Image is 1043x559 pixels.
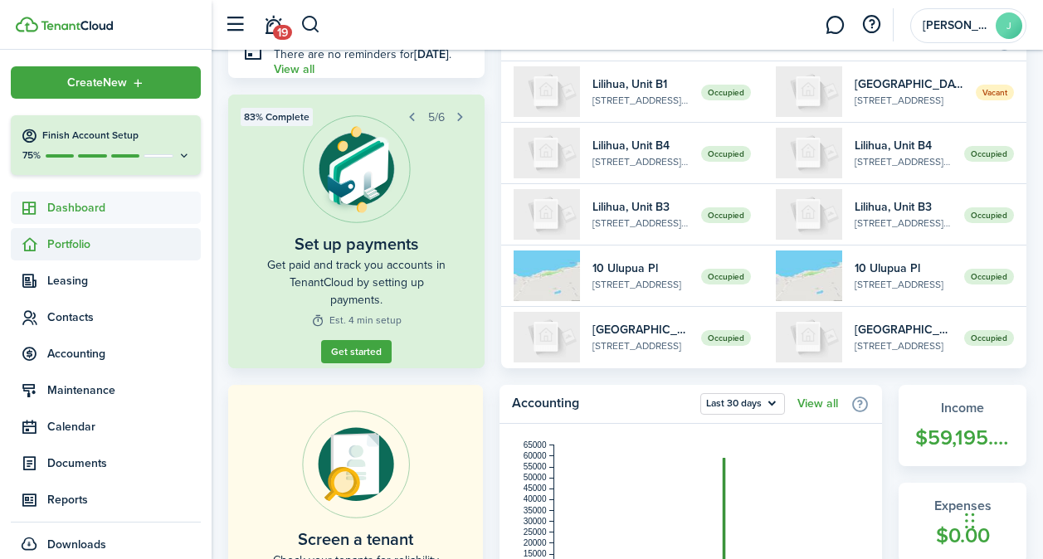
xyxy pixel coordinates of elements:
widget-list-item-title: Lilihua, Unit B3 [855,198,952,216]
widget-list-item-description: [STREET_ADDRESS][PERSON_NAME] [592,216,690,231]
widget-list-item-description: [STREET_ADDRESS] [855,338,952,353]
widget-list-item-description: [STREET_ADDRESS] [855,93,963,108]
tspan: 40000 [524,494,547,503]
img: TenantCloud [41,21,113,31]
span: Vacant [976,85,1014,100]
span: Calendar [47,418,201,435]
widget-list-item-description: [STREET_ADDRESS][PERSON_NAME] [855,154,952,169]
tspan: 60000 [524,451,547,460]
button: Open menu [11,66,201,99]
home-widget-title: Accounting [512,393,692,415]
widget-list-item-description: [STREET_ADDRESS][PERSON_NAME] [592,93,690,108]
widget-list-item-description: [STREET_ADDRESS][PERSON_NAME] [855,216,952,231]
span: Dashboard [47,199,201,216]
widget-step-description: Get paid and track you accounts in TenantCloud by setting up payments. [266,256,447,309]
span: Occupied [701,269,751,284]
img: B3 [776,189,842,240]
widget-list-item-title: [GEOGRAPHIC_DATA], Unit Cottage [592,321,690,338]
span: Create New [67,77,127,89]
a: View all [797,397,838,411]
span: Occupied [964,330,1014,346]
widget-stats-title: Expenses [915,496,1010,516]
span: Occupied [964,207,1014,223]
widget-list-item-title: [GEOGRAPHIC_DATA], Unit 4 [855,75,963,93]
tspan: 35000 [524,506,547,515]
span: Contacts [47,309,201,326]
button: Open sidebar [219,9,251,41]
span: Occupied [701,330,751,346]
img: B4 [514,128,580,178]
img: Cottage [514,312,580,362]
img: Online payments [302,411,410,518]
img: 4 [776,66,842,117]
span: Occupied [701,146,751,162]
widget-list-item-description: [STREET_ADDRESS] [592,277,690,292]
span: 83% Complete [244,109,309,124]
b: [DATE] [414,46,449,63]
widget-list-item-title: 10 Ulupua Pl [855,260,952,277]
p: 75% [21,148,41,163]
tspan: 55000 [524,462,547,471]
tspan: 15000 [524,549,547,558]
span: Occupied [701,85,751,100]
span: Documents [47,454,201,472]
a: Messaging [819,4,850,46]
widget-stats-count: $0.00 [915,520,1010,552]
p: There are no reminders for . [274,46,451,63]
widget-step-title: Set up payments [295,231,418,256]
img: B1 [514,66,580,117]
span: 19 [273,25,292,40]
a: Income$59,195.00 [899,385,1026,466]
a: Reports [11,484,201,516]
a: Dashboard [11,192,201,224]
span: Leasing [47,272,201,289]
home-placeholder-title: Screen a tenant [298,527,413,552]
a: View all [274,63,314,76]
tspan: 65000 [524,440,547,450]
button: Open resource center [857,11,885,39]
img: 1 [776,312,842,362]
widget-list-item-title: Lilihua, Unit B3 [592,198,690,216]
tspan: 45000 [524,484,547,493]
tspan: 25000 [524,527,547,537]
avatar-text: J [996,12,1022,39]
img: B4 [776,128,842,178]
span: Accounting [47,345,201,362]
iframe: Chat Widget [960,479,1043,559]
a: Get started [321,340,392,363]
img: 1 [514,250,580,301]
img: TenantCloud [16,17,38,32]
widget-stats-title: Income [915,398,1010,418]
img: 1 [776,250,842,301]
tspan: 20000 [524,538,547,547]
span: Occupied [964,146,1014,162]
widget-list-item-description: [STREET_ADDRESS] [592,338,690,353]
h4: Finish Account Setup [42,129,191,143]
img: B3 [514,189,580,240]
widget-list-item-title: Lilihua, Unit B4 [592,137,690,154]
widget-list-item-title: 10 Ulupua Pl [592,260,690,277]
a: Notifications [257,4,289,46]
span: Reports [47,491,201,508]
tspan: 50000 [524,473,547,482]
widget-list-item-title: Lilihua, Unit B4 [855,137,952,154]
button: Last 30 days [700,393,785,415]
button: Finish Account Setup75% [11,115,201,175]
widget-list-item-title: Lilihua, Unit B1 [592,75,690,93]
widget-list-item-title: [GEOGRAPHIC_DATA], Unit 1 [855,321,952,338]
span: Maintenance [47,382,201,399]
button: Next step [449,105,472,129]
img: Online payments [303,115,411,223]
widget-list-item-description: [STREET_ADDRESS] [855,277,952,292]
widget-step-time: Est. 4 min setup [311,313,402,328]
tspan: 30000 [524,517,547,526]
span: Downloads [47,536,106,553]
span: 5/6 [428,109,445,126]
button: Prev step [401,105,424,129]
button: Search [300,11,321,39]
button: Open menu [700,393,785,415]
span: javier [923,20,989,32]
span: Portfolio [47,236,201,253]
span: Occupied [964,269,1014,284]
